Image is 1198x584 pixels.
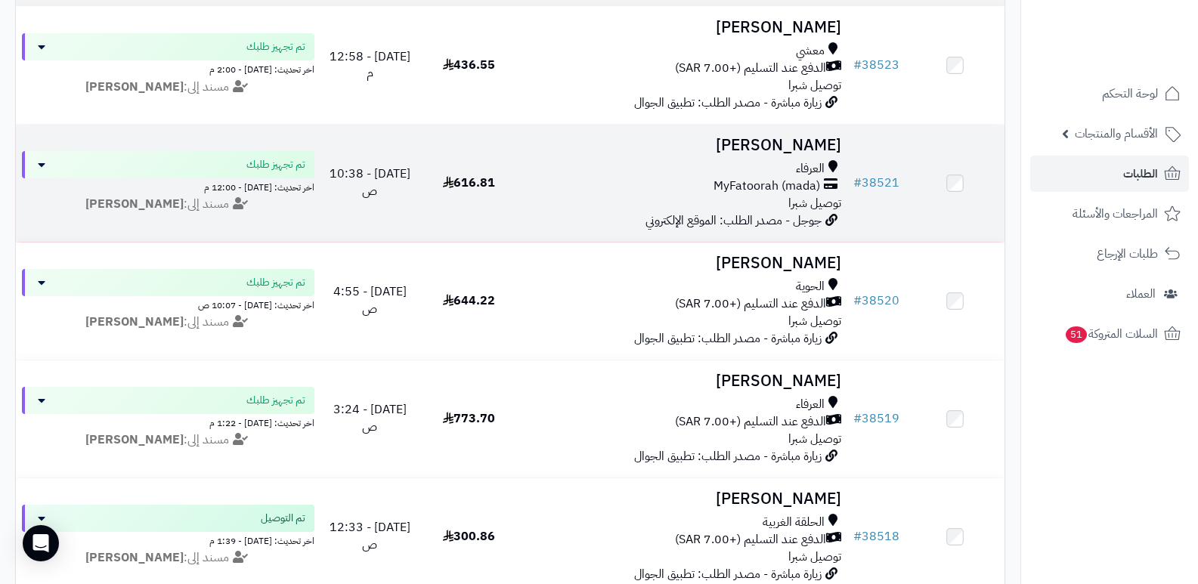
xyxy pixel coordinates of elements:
[1095,11,1184,43] img: logo-2.png
[261,511,305,526] span: تم التوصيل
[22,178,314,194] div: اخر تحديث: [DATE] - 12:00 م
[634,329,822,348] span: زيارة مباشرة - مصدر الطلب: تطبيق الجوال
[525,490,842,508] h3: [PERSON_NAME]
[1030,156,1189,192] a: الطلبات
[675,295,826,313] span: الدفع عند التسليم (+7.00 SAR)
[525,137,842,154] h3: [PERSON_NAME]
[85,78,184,96] strong: [PERSON_NAME]
[796,160,825,178] span: العرفاء
[1097,243,1158,264] span: طلبات الإرجاع
[675,413,826,431] span: الدفع عند التسليم (+7.00 SAR)
[11,314,326,331] div: مسند إلى:
[525,255,842,272] h3: [PERSON_NAME]
[675,60,826,77] span: الدفع عند التسليم (+7.00 SAR)
[788,312,841,330] span: توصيل شبرا
[634,94,822,112] span: زيارة مباشرة - مصدر الطلب: تطبيق الجوال
[853,292,899,310] a: #38520
[330,165,410,200] span: [DATE] - 10:38 ص
[525,19,842,36] h3: [PERSON_NAME]
[634,565,822,583] span: زيارة مباشرة - مصدر الطلب: تطبيق الجوال
[645,212,822,230] span: جوجل - مصدر الطلب: الموقع الإلكتروني
[525,372,842,390] h3: [PERSON_NAME]
[23,525,59,561] div: Open Intercom Messenger
[1126,283,1156,304] span: العملاء
[1030,76,1189,112] a: لوحة التحكم
[796,42,825,60] span: معشي
[85,313,184,331] strong: [PERSON_NAME]
[22,532,314,548] div: اخر تحديث: [DATE] - 1:39 م
[853,292,862,310] span: #
[1064,323,1158,345] span: السلات المتروكة
[763,514,825,531] span: الحلقة الغربية
[853,409,899,428] a: #38519
[443,292,495,310] span: 644.22
[443,527,495,545] span: 300.86
[85,431,184,449] strong: [PERSON_NAME]
[443,409,495,428] span: 773.70
[246,275,305,290] span: تم تجهيز طلبك
[22,414,314,430] div: اخر تحديث: [DATE] - 1:22 م
[333,400,407,436] span: [DATE] - 3:24 ص
[634,447,822,465] span: زيارة مباشرة - مصدر الطلب: تطبيق الجوال
[788,194,841,212] span: توصيل شبرا
[853,56,862,74] span: #
[22,296,314,312] div: اخر تحديث: [DATE] - 10:07 ص
[714,178,820,195] span: MyFatoorah (mada)
[1030,276,1189,312] a: العملاء
[85,548,184,567] strong: [PERSON_NAME]
[11,196,326,213] div: مسند إلى:
[246,39,305,54] span: تم تجهيز طلبك
[675,531,826,548] span: الدفع عند التسليم (+7.00 SAR)
[1030,316,1189,352] a: السلات المتروكة51
[796,278,825,295] span: الحوية
[11,549,326,567] div: مسند إلى:
[853,527,862,545] span: #
[1030,236,1189,272] a: طلبات الإرجاع
[853,174,899,192] a: #38521
[1123,163,1158,184] span: الطلبات
[853,56,899,74] a: #38523
[333,283,407,318] span: [DATE] - 4:55 ص
[443,56,495,74] span: 436.55
[85,195,184,213] strong: [PERSON_NAME]
[1066,326,1087,343] span: 51
[1030,196,1189,232] a: المراجعات والأسئلة
[1073,203,1158,224] span: المراجعات والأسئلة
[11,431,326,449] div: مسند إلى:
[246,157,305,172] span: تم تجهيز طلبك
[22,60,314,76] div: اخر تحديث: [DATE] - 2:00 م
[853,527,899,545] a: #38518
[788,430,841,448] span: توصيل شبرا
[796,396,825,413] span: العرفاء
[853,409,862,428] span: #
[246,393,305,408] span: تم تجهيز طلبك
[1102,83,1158,104] span: لوحة التحكم
[1075,123,1158,144] span: الأقسام والمنتجات
[788,548,841,566] span: توصيل شبرا
[330,48,410,83] span: [DATE] - 12:58 م
[853,174,862,192] span: #
[443,174,495,192] span: 616.81
[330,518,410,554] span: [DATE] - 12:33 ص
[11,79,326,96] div: مسند إلى:
[788,76,841,94] span: توصيل شبرا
